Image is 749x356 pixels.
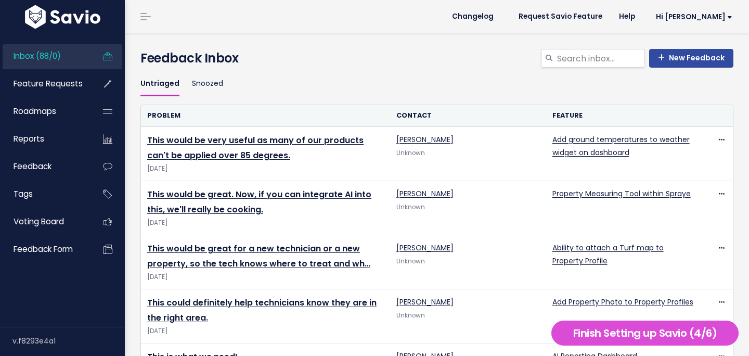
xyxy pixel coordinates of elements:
span: Feedback form [14,244,73,255]
a: This would be very useful as many of our products can't be applied over 85 degrees. [147,134,364,161]
span: Unknown [396,311,425,320]
a: This would be great for a new technician or a new property, so the tech knows where to treat and wh… [147,243,370,270]
span: Inbox (88/0) [14,50,61,61]
span: Feedback [14,161,51,172]
a: Hi [PERSON_NAME] [643,9,741,25]
span: Unknown [396,203,425,211]
span: [DATE] [147,163,384,174]
ul: Filter feature requests [140,72,733,96]
a: Untriaged [140,72,179,96]
a: This could definitely help technicians know they are in the right area. [147,297,377,324]
a: Feedback [3,155,86,179]
h5: Finish Setting up Savio (4/6) [556,325,734,341]
span: Roadmaps [14,106,56,117]
th: Problem [141,105,390,126]
span: Voting Board [14,216,64,227]
a: This would be great. Now, if you can integrate AI into this, we'll really be cooking. [147,188,371,215]
a: [PERSON_NAME] [396,297,454,307]
span: Unknown [396,149,425,157]
a: Tags [3,182,86,206]
span: Hi [PERSON_NAME] [656,13,732,21]
span: Changelog [452,13,494,20]
a: Snoozed [192,72,223,96]
a: [PERSON_NAME] [396,243,454,253]
span: Unknown [396,257,425,265]
div: v.f8293e4a1 [12,327,125,354]
a: Feature Requests [3,72,86,96]
a: [PERSON_NAME] [396,188,454,199]
a: Request Savio Feature [510,9,611,24]
a: Add ground temperatures to weather widget on dashboard [552,134,690,158]
span: [DATE] [147,218,384,228]
a: Inbox (88/0) [3,44,86,68]
span: Tags [14,188,33,199]
a: Feedback form [3,237,86,261]
a: Voting Board [3,210,86,234]
span: Feature Requests [14,78,83,89]
span: Reports [14,133,44,144]
a: [PERSON_NAME] [396,134,454,145]
a: Add Property Photo to Property Profiles [552,297,693,307]
a: Help [611,9,643,24]
img: logo-white.9d6f32f41409.svg [22,5,103,29]
a: Property Measuring Tool within Spraye [552,188,691,199]
a: New Feedback [649,49,733,68]
a: Roadmaps [3,99,86,123]
span: [DATE] [147,272,384,283]
a: Ability to attach a Turf map to Property Profile [552,243,664,266]
a: Reports [3,127,86,151]
span: [DATE] [147,326,384,337]
th: Feature [546,105,702,126]
input: Search inbox... [556,49,645,68]
th: Contact [390,105,546,126]
h4: Feedback Inbox [140,49,733,68]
